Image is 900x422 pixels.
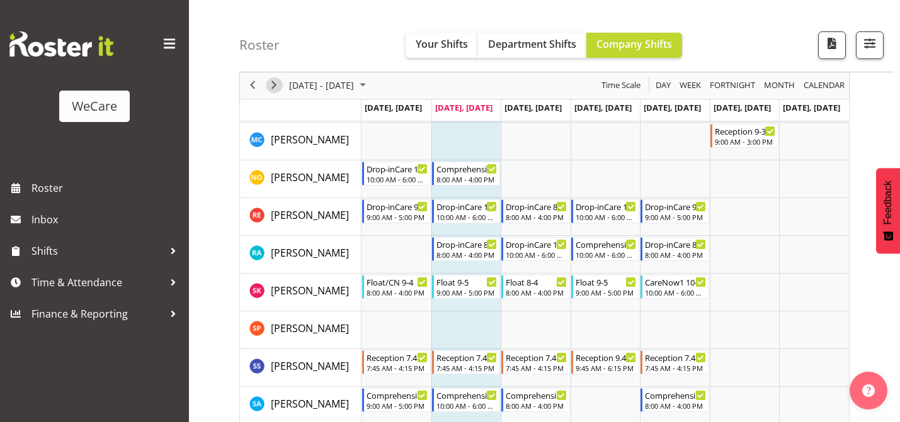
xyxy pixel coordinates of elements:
td: Rachna Anderson resource [240,236,362,274]
div: 9:00 AM - 5:00 PM [367,401,428,411]
span: Month [763,78,796,94]
div: Rachel Els"s event - Drop-inCare 9-5 Begin From Monday, September 29, 2025 at 9:00:00 AM GMT+13:0... [362,199,431,223]
div: Rachna Anderson"s event - Drop-inCare 8-4 Begin From Tuesday, September 30, 2025 at 8:00:00 AM GM... [432,237,501,261]
div: Sara Sherwin"s event - Reception 7.45-4.15 Begin From Friday, October 3, 2025 at 7:45:00 AM GMT+1... [641,350,709,374]
div: Saahit Kour"s event - Float 9-5 Begin From Tuesday, September 30, 2025 at 9:00:00 AM GMT+13:00 En... [432,275,501,299]
div: Reception 9.45-6.15 [576,351,637,364]
button: Download a PDF of the roster according to the set date range. [818,31,846,59]
span: [PERSON_NAME] [271,208,349,222]
div: 8:00 AM - 4:00 PM [367,287,428,297]
div: Drop-inCare 10-6 [506,238,567,250]
div: 9:00 AM - 5:00 PM [367,212,428,222]
div: 8:00 AM - 4:00 PM [645,250,706,260]
span: [PERSON_NAME] [271,170,349,184]
span: Day [654,78,672,94]
div: Sara Sherwin"s event - Reception 9.45-6.15 Begin From Thursday, October 2, 2025 at 9:45:00 AM GMT... [571,350,640,374]
span: Inbox [31,210,183,229]
div: 8:00 AM - 4:00 PM [436,174,498,184]
a: [PERSON_NAME] [271,245,349,260]
div: WeCare [72,97,117,116]
div: Float 8-4 [506,275,567,288]
span: [DATE], [DATE] [574,102,632,113]
button: Department Shifts [478,33,586,58]
div: Float 9-5 [436,275,498,288]
span: Shifts [31,242,164,260]
div: 9:45 AM - 6:15 PM [576,363,637,373]
div: Drop-inCare 9-5 [645,200,706,213]
td: Mary Childs resource [240,123,362,160]
div: Sarah Abbott"s event - Comprehensive Consult 8-4 Begin From Wednesday, October 1, 2025 at 8:00:00... [501,388,570,412]
div: Drop-inCare 8-4 [436,238,498,250]
span: [PERSON_NAME] [271,246,349,260]
div: Saahit Kour"s event - Float 9-5 Begin From Thursday, October 2, 2025 at 9:00:00 AM GMT+13:00 Ends... [571,275,640,299]
div: Drop-inCare 10-6 [576,200,637,213]
span: [DATE], [DATE] [644,102,701,113]
span: [DATE], [DATE] [714,102,771,113]
a: [PERSON_NAME] [271,132,349,147]
img: help-xxl-2.png [862,384,875,397]
div: Rachna Anderson"s event - Drop-inCare 10-6 Begin From Wednesday, October 1, 2025 at 10:00:00 AM G... [501,237,570,261]
td: Sara Sherwin resource [240,349,362,387]
div: Rachel Els"s event - Drop-inCare 10-6 Begin From Tuesday, September 30, 2025 at 10:00:00 AM GMT+1... [432,199,501,223]
div: Rachel Els"s event - Drop-inCare 9-5 Begin From Friday, October 3, 2025 at 9:00:00 AM GMT+13:00 E... [641,199,709,223]
div: Rachel Els"s event - Drop-inCare 8-4 Begin From Wednesday, October 1, 2025 at 8:00:00 AM GMT+13:0... [501,199,570,223]
button: Month [802,78,847,94]
div: previous period [242,72,263,99]
span: Time & Attendance [31,273,164,292]
img: Rosterit website logo [9,31,113,57]
span: calendar [802,78,846,94]
div: Sarah Abbott"s event - Comprehensive Consult 10-6 Begin From Tuesday, September 30, 2025 at 10:00... [432,388,501,412]
span: Your Shifts [416,37,468,51]
div: Drop-inCare 10-6 [436,200,498,213]
span: [DATE], [DATE] [504,102,562,113]
div: Drop-inCare 9-5 [367,200,428,213]
div: Sarah Abbott"s event - Comprehensive Consult 8-4 Begin From Friday, October 3, 2025 at 8:00:00 AM... [641,388,709,412]
div: Comprehensive Consult 8-4 [436,162,498,175]
div: Float/CN 9-4 [367,275,428,288]
div: Reception 7.45-4.15 [506,351,567,364]
div: CareNow1 10-6 [645,275,706,288]
div: Reception 7.45-4.15 [436,351,498,364]
div: 8:00 AM - 4:00 PM [506,212,567,222]
a: [PERSON_NAME] [271,321,349,336]
div: Sara Sherwin"s event - Reception 7.45-4.15 Begin From Monday, September 29, 2025 at 7:45:00 AM GM... [362,350,431,374]
div: Mary Childs"s event - Reception 9-3 Begin From Saturday, October 4, 2025 at 9:00:00 AM GMT+13:00 ... [710,124,779,148]
a: [PERSON_NAME] [271,208,349,223]
div: 7:45 AM - 4:15 PM [436,363,498,373]
td: Saahit Kour resource [240,274,362,311]
button: Filter Shifts [856,31,884,59]
div: 9:00 AM - 5:00 PM [436,287,498,297]
div: 10:00 AM - 6:00 PM [506,250,567,260]
div: Sara Sherwin"s event - Reception 7.45-4.15 Begin From Wednesday, October 1, 2025 at 7:45:00 AM GM... [501,350,570,374]
div: next period [263,72,285,99]
td: Rachel Els resource [240,198,362,236]
div: 10:00 AM - 6:00 PM [367,174,428,184]
div: Comprehensive Consult 8-4 [645,389,706,401]
span: Fortnight [709,78,756,94]
div: Drop-inCare 8-4 [506,200,567,213]
button: Fortnight [708,78,758,94]
div: Saahit Kour"s event - CareNow1 10-6 Begin From Friday, October 3, 2025 at 10:00:00 AM GMT+13:00 E... [641,275,709,299]
a: [PERSON_NAME] [271,170,349,185]
span: Feedback [882,180,894,225]
div: 10:00 AM - 6:00 PM [576,250,637,260]
h4: Roster [239,38,280,52]
button: Previous [244,78,261,94]
button: Company Shifts [586,33,682,58]
div: Rachna Anderson"s event - Drop-inCare 8-4 Begin From Friday, October 3, 2025 at 8:00:00 AM GMT+13... [641,237,709,261]
span: [PERSON_NAME] [271,359,349,373]
div: Saahit Kour"s event - Float/CN 9-4 Begin From Monday, September 29, 2025 at 8:00:00 AM GMT+13:00 ... [362,275,431,299]
div: Natasha Ottley"s event - Comprehensive Consult 8-4 Begin From Tuesday, September 30, 2025 at 8:00... [432,162,501,186]
div: Drop-inCare 8-4 [645,238,706,250]
div: 7:45 AM - 4:15 PM [506,363,567,373]
div: Rachel Els"s event - Drop-inCare 10-6 Begin From Thursday, October 2, 2025 at 10:00:00 AM GMT+13:... [571,199,640,223]
span: [DATE], [DATE] [435,102,493,113]
span: [DATE], [DATE] [783,102,840,113]
button: Feedback - Show survey [876,168,900,253]
a: [PERSON_NAME] [271,283,349,298]
div: 9:00 AM - 3:00 PM [715,136,776,147]
div: Comprehensive Consult 10-6 [576,238,637,250]
span: [PERSON_NAME] [271,321,349,335]
div: Sara Sherwin"s event - Reception 7.45-4.15 Begin From Tuesday, September 30, 2025 at 7:45:00 AM G... [432,350,501,374]
span: Time Scale [600,78,642,94]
